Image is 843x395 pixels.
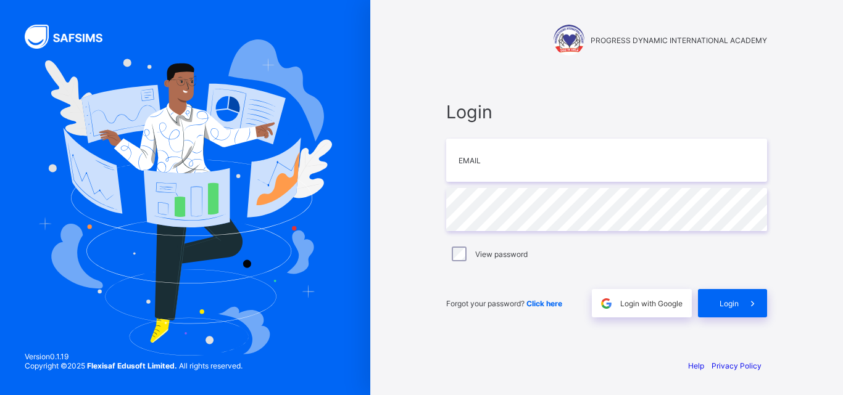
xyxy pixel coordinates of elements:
[87,361,177,370] strong: Flexisaf Edusoft Limited.
[526,299,562,308] a: Click here
[599,296,613,311] img: google.396cfc9801f0270233282035f929180a.svg
[688,361,704,370] a: Help
[591,36,767,45] span: PROGRESS DYNAMIC INTERNATIONAL ACADEMY
[446,299,562,308] span: Forgot your password?
[446,101,767,123] span: Login
[620,299,683,308] span: Login with Google
[25,361,243,370] span: Copyright © 2025 All rights reserved.
[25,352,243,361] span: Version 0.1.19
[720,299,739,308] span: Login
[475,250,528,259] label: View password
[712,361,762,370] a: Privacy Policy
[38,39,332,355] img: Hero Image
[25,25,117,49] img: SAFSIMS Logo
